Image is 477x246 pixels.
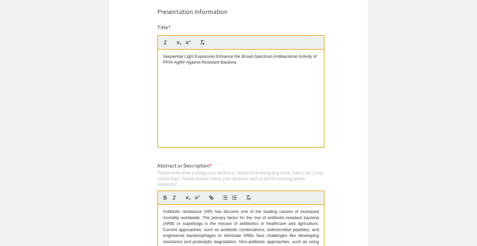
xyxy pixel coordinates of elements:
iframe: Chat [5,217,28,241]
p: Sequential Light Exposures Enhance the Broad-Spectrum Antibacterial Activity of PPIX-AgNP Against... [163,54,319,66]
div: Presentation Information [157,7,320,17]
div: Please note when pasting your abstract, certain formatting (e.g. bold, italics, etc.) may not be ... [157,170,324,187]
mat-label: Abstract or Description [157,162,212,169]
mat-label: Title [157,24,171,31]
